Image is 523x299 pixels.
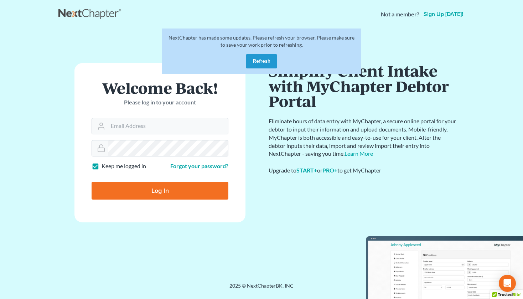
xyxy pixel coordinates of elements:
div: Open Intercom Messenger [499,275,516,292]
a: PRO+ [322,167,337,174]
a: Learn More [345,150,373,157]
span: NextChapter has made some updates. Please refresh your browser. Please make sure to save your wor... [169,35,354,48]
input: Log In [92,182,228,200]
h1: Simplify Client Intake with MyChapter Debtor Portal [269,63,457,109]
a: START+ [296,167,317,174]
p: Eliminate hours of data entry with MyChapter, a secure online portal for your debtor to input the... [269,117,457,158]
p: Please log in to your account [92,98,228,107]
label: Keep me logged in [102,162,146,170]
button: Refresh [246,54,277,68]
div: Upgrade to or to get MyChapter [269,166,457,175]
a: Sign up [DATE]! [422,11,465,17]
strong: Not a member? [381,10,419,19]
div: 2025 © NextChapterBK, INC [58,282,465,295]
input: Email Address [108,118,228,134]
h1: Welcome Back! [92,80,228,96]
a: Forgot your password? [170,163,228,169]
